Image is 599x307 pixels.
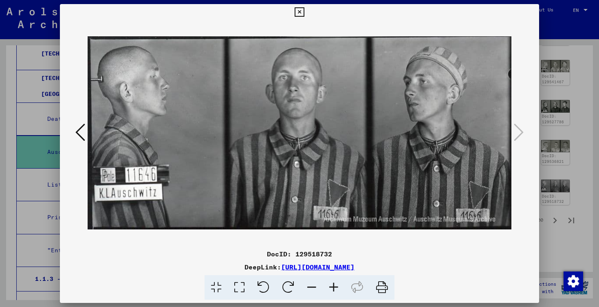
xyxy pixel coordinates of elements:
div: DocID: 129518732 [60,249,539,259]
div: DeepLink: [60,262,539,272]
a: [URL][DOMAIN_NAME] [281,263,355,271]
div: Change consent [563,271,583,291]
img: Change consent [564,271,583,291]
img: 001.jpg [88,20,511,246]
